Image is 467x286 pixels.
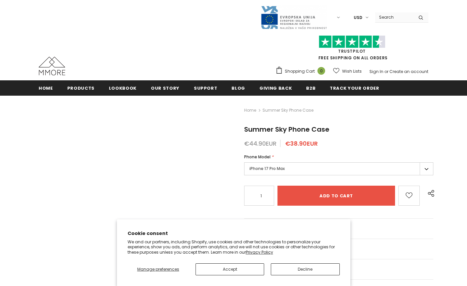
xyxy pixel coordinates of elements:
a: Track your order [330,80,379,95]
a: Blog [232,80,245,95]
a: Privacy Policy [246,249,273,255]
span: Track your order [330,85,379,91]
a: Trustpilot [338,48,366,54]
p: We and our partners, including Shopify, use cookies and other technologies to personalize your ex... [128,239,340,255]
span: FREE SHIPPING ON ALL ORDERS [275,38,428,61]
a: Shopping Cart 0 [275,66,328,76]
img: Trust Pilot Stars [319,35,385,48]
span: Home [39,85,53,91]
span: Lookbook [109,85,137,91]
a: Wish Lists [333,65,362,77]
a: Products [67,80,95,95]
input: Add to cart [277,186,395,206]
a: General Questions [244,219,433,239]
button: Manage preferences [128,263,189,275]
label: iPhone 17 Pro Max [244,162,433,175]
span: Our Story [151,85,180,91]
span: Wish Lists [342,68,362,75]
span: Manage preferences [137,266,179,272]
a: Our Story [151,80,180,95]
span: Shopping Cart [285,68,315,75]
span: Summer Sky Phone Case [244,125,329,134]
img: Javni Razpis [260,5,327,30]
a: Giving back [259,80,292,95]
span: €38.90EUR [285,139,318,148]
img: MMORE Cases [39,57,65,75]
span: Phone Model [244,154,270,160]
h2: Cookie consent [128,230,340,237]
input: Search Site [375,12,413,22]
button: Decline [271,263,339,275]
span: 0 [317,67,325,75]
button: Accept [196,263,264,275]
span: Summer Sky Phone Case [262,106,313,114]
span: Giving back [259,85,292,91]
span: or [384,69,388,74]
a: Home [39,80,53,95]
span: support [194,85,218,91]
a: Javni Razpis [260,14,327,20]
a: Home [244,106,256,114]
a: Lookbook [109,80,137,95]
a: Sign In [369,69,383,74]
span: USD [354,14,362,21]
span: Blog [232,85,245,91]
a: support [194,80,218,95]
a: Create an account [389,69,428,74]
a: B2B [306,80,315,95]
span: B2B [306,85,315,91]
span: Products [67,85,95,91]
span: €44.90EUR [244,139,276,148]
